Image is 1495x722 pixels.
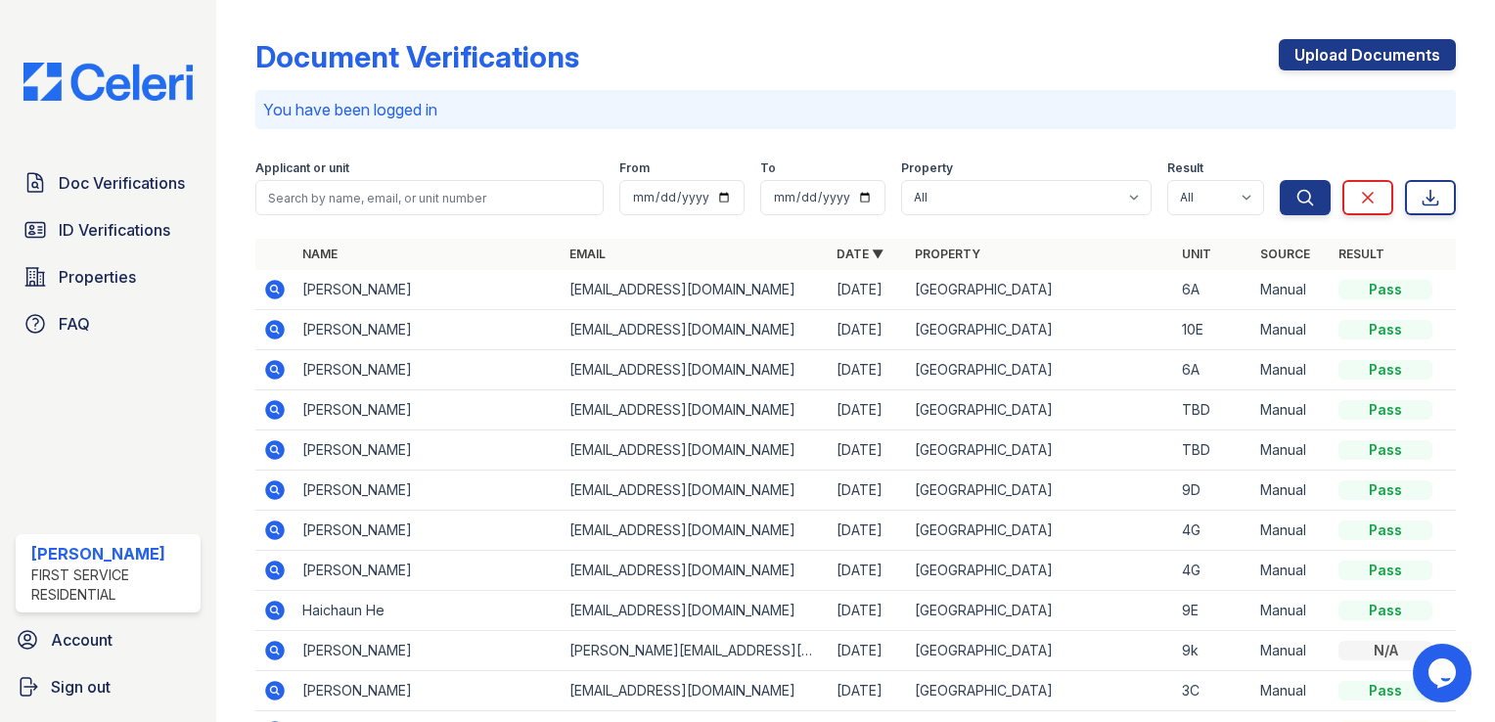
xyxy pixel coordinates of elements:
a: FAQ [16,304,201,343]
td: [GEOGRAPHIC_DATA] [907,471,1174,511]
td: [GEOGRAPHIC_DATA] [907,430,1174,471]
td: [GEOGRAPHIC_DATA] [907,631,1174,671]
td: [PERSON_NAME] [294,310,562,350]
td: [DATE] [829,270,907,310]
span: Doc Verifications [59,171,185,195]
td: [PERSON_NAME] [294,430,562,471]
td: 9E [1174,591,1252,631]
label: Property [901,160,953,176]
div: Pass [1338,520,1432,540]
a: ID Verifications [16,210,201,249]
td: Manual [1252,350,1331,390]
td: [PERSON_NAME] [294,671,562,711]
td: [DATE] [829,350,907,390]
td: [GEOGRAPHIC_DATA] [907,551,1174,591]
a: Name [302,247,338,261]
td: 6A [1174,350,1252,390]
td: Manual [1252,390,1331,430]
a: Unit [1182,247,1211,261]
div: Pass [1338,601,1432,620]
td: Manual [1252,551,1331,591]
td: [EMAIL_ADDRESS][DOMAIN_NAME] [562,270,829,310]
a: Result [1338,247,1384,261]
td: [GEOGRAPHIC_DATA] [907,390,1174,430]
td: [DATE] [829,671,907,711]
td: Manual [1252,631,1331,671]
label: Result [1167,160,1203,176]
td: Manual [1252,511,1331,551]
td: [PERSON_NAME] [294,390,562,430]
p: You have been logged in [263,98,1448,121]
td: [PERSON_NAME] [294,270,562,310]
td: [PERSON_NAME] [294,350,562,390]
td: [EMAIL_ADDRESS][DOMAIN_NAME] [562,471,829,511]
td: [PERSON_NAME] [294,551,562,591]
input: Search by name, email, or unit number [255,180,604,215]
a: Properties [16,257,201,296]
div: Pass [1338,681,1432,700]
td: 9k [1174,631,1252,671]
td: 4G [1174,551,1252,591]
td: [PERSON_NAME] [294,631,562,671]
a: Email [569,247,606,261]
iframe: chat widget [1413,644,1475,702]
label: To [760,160,776,176]
div: Pass [1338,360,1432,380]
td: 3C [1174,671,1252,711]
td: [PERSON_NAME][EMAIL_ADDRESS][DOMAIN_NAME] [562,631,829,671]
td: [EMAIL_ADDRESS][DOMAIN_NAME] [562,591,829,631]
td: [EMAIL_ADDRESS][DOMAIN_NAME] [562,511,829,551]
td: 4G [1174,511,1252,551]
td: [PERSON_NAME] [294,471,562,511]
td: [EMAIL_ADDRESS][DOMAIN_NAME] [562,430,829,471]
span: Properties [59,265,136,289]
td: [DATE] [829,310,907,350]
td: [DATE] [829,430,907,471]
td: [DATE] [829,631,907,671]
td: [GEOGRAPHIC_DATA] [907,270,1174,310]
td: [EMAIL_ADDRESS][DOMAIN_NAME] [562,310,829,350]
label: From [619,160,650,176]
div: Pass [1338,280,1432,299]
td: [GEOGRAPHIC_DATA] [907,591,1174,631]
td: Manual [1252,270,1331,310]
td: 9D [1174,471,1252,511]
td: [DATE] [829,551,907,591]
td: [DATE] [829,390,907,430]
div: [PERSON_NAME] [31,542,193,565]
div: Pass [1338,400,1432,420]
a: Date ▼ [837,247,883,261]
td: [EMAIL_ADDRESS][DOMAIN_NAME] [562,350,829,390]
a: Upload Documents [1279,39,1456,70]
td: [EMAIL_ADDRESS][DOMAIN_NAME] [562,671,829,711]
div: Pass [1338,320,1432,339]
div: First Service Residential [31,565,193,605]
div: Document Verifications [255,39,579,74]
td: Manual [1252,310,1331,350]
div: Pass [1338,561,1432,580]
a: Account [8,620,208,659]
td: TBD [1174,390,1252,430]
td: [EMAIL_ADDRESS][DOMAIN_NAME] [562,390,829,430]
td: [DATE] [829,511,907,551]
td: [GEOGRAPHIC_DATA] [907,671,1174,711]
td: 6A [1174,270,1252,310]
a: Source [1260,247,1310,261]
span: Sign out [51,675,111,699]
td: Manual [1252,471,1331,511]
div: Pass [1338,440,1432,460]
span: ID Verifications [59,218,170,242]
td: Haichaun He [294,591,562,631]
td: 10E [1174,310,1252,350]
a: Sign out [8,667,208,706]
td: Manual [1252,671,1331,711]
img: CE_Logo_Blue-a8612792a0a2168367f1c8372b55b34899dd931a85d93a1a3d3e32e68fde9ad4.png [8,63,208,101]
span: Account [51,628,113,652]
td: [GEOGRAPHIC_DATA] [907,310,1174,350]
td: [GEOGRAPHIC_DATA] [907,350,1174,390]
span: FAQ [59,312,90,336]
td: Manual [1252,430,1331,471]
td: [PERSON_NAME] [294,511,562,551]
td: [DATE] [829,471,907,511]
